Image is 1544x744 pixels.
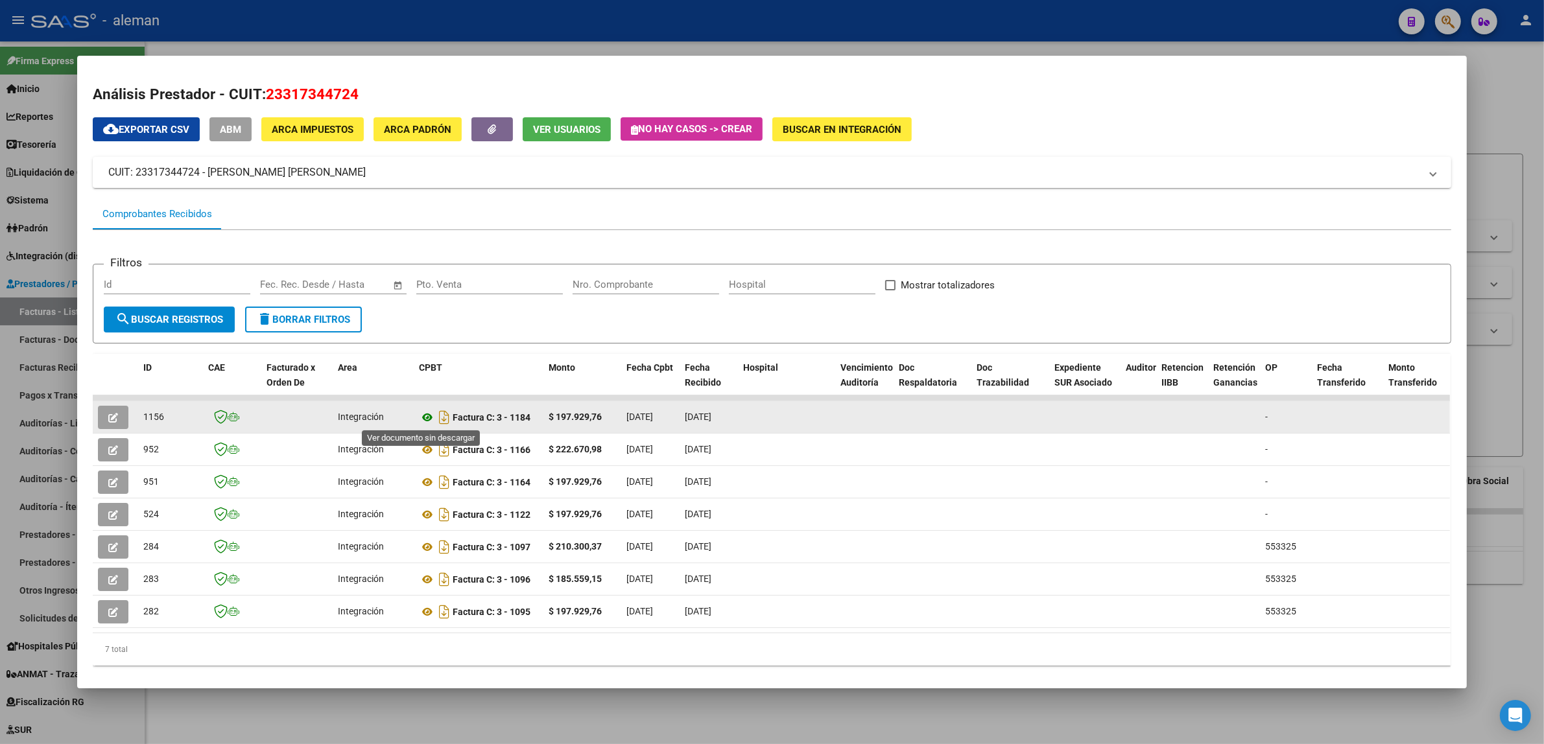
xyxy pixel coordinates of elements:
[626,541,653,552] span: [DATE]
[772,117,912,141] button: Buscar en Integración
[899,362,957,388] span: Doc Respaldatoria
[1126,362,1164,373] span: Auditoria
[453,607,530,617] strong: Factura C: 3 - 1095
[245,307,362,332] button: Borrar Filtros
[626,509,653,519] span: [DATE]
[436,537,453,557] i: Descargar documento
[333,354,414,411] datatable-header-cell: Area
[436,504,453,525] i: Descargar documento
[453,412,530,423] strong: Factura C: 3 - 1184
[738,354,835,411] datatable-header-cell: Hospital
[220,124,241,135] span: ABM
[391,278,406,293] button: Open calendar
[143,541,159,552] span: 284
[338,362,357,373] span: Area
[549,444,602,454] strong: $ 222.670,98
[685,362,721,388] span: Fecha Recibido
[93,633,1451,666] div: 7 total
[374,117,462,141] button: ARCA Padrón
[436,472,453,493] i: Descargar documento
[93,84,1451,106] h2: Análisis Prestador - CUIT:
[384,124,451,135] span: ARCA Padrón
[338,606,384,616] span: Integración
[453,574,530,585] strong: Factura C: 3 - 1096
[901,277,995,293] span: Mostrar totalizadores
[104,254,148,271] h3: Filtros
[840,362,893,388] span: Vencimiento Auditoría
[1161,362,1204,388] span: Retencion IIBB
[260,279,313,290] input: Fecha inicio
[93,117,200,141] button: Exportar CSV
[1500,700,1531,731] div: Open Intercom Messenger
[1388,362,1437,388] span: Monto Transferido
[143,476,159,487] span: 951
[453,542,530,552] strong: Factura C: 3 - 1097
[261,117,364,141] button: ARCA Impuestos
[143,412,164,422] span: 1156
[626,412,653,422] span: [DATE]
[266,86,359,102] span: 23317344724
[338,476,384,487] span: Integración
[685,444,711,454] span: [DATE]
[1265,362,1277,373] span: OP
[115,311,131,327] mat-icon: search
[1265,541,1296,552] span: 553325
[626,606,653,616] span: [DATE]
[208,362,225,373] span: CAE
[549,574,602,584] strong: $ 185.559,15
[257,314,350,325] span: Borrar Filtros
[543,354,621,411] datatable-header-cell: Monto
[102,207,212,222] div: Comprobantes Recibidos
[209,117,252,141] button: ABM
[324,279,387,290] input: Fecha fin
[1265,509,1268,519] span: -
[453,477,530,487] strong: Factura C: 3 - 1164
[203,354,261,411] datatable-header-cell: CAE
[436,601,453,622] i: Descargar documento
[549,412,602,422] strong: $ 197.929,76
[143,444,159,454] span: 952
[414,354,543,411] datatable-header-cell: CPBT
[1260,354,1312,411] datatable-header-cell: OP
[1121,354,1156,411] datatable-header-cell: Auditoria
[93,157,1451,188] mat-expansion-panel-header: CUIT: 23317344724 - [PERSON_NAME] [PERSON_NAME]
[680,354,738,411] datatable-header-cell: Fecha Recibido
[1312,354,1383,411] datatable-header-cell: Fecha Transferido
[626,444,653,454] span: [DATE]
[436,407,453,428] i: Descargar documento
[1156,354,1208,411] datatable-header-cell: Retencion IIBB
[685,541,711,552] span: [DATE]
[685,606,711,616] span: [DATE]
[621,117,763,141] button: No hay casos -> Crear
[257,311,272,327] mat-icon: delete
[549,509,602,519] strong: $ 197.929,76
[338,509,384,519] span: Integración
[436,439,453,460] i: Descargar documento
[835,354,894,411] datatable-header-cell: Vencimiento Auditoría
[138,354,203,411] datatable-header-cell: ID
[971,354,1049,411] datatable-header-cell: Doc Trazabilidad
[103,121,119,137] mat-icon: cloud_download
[261,354,333,411] datatable-header-cell: Facturado x Orden De
[1265,606,1296,616] span: 553325
[267,362,315,388] span: Facturado x Orden De
[1383,354,1455,411] datatable-header-cell: Monto Transferido
[1317,362,1366,388] span: Fecha Transferido
[685,574,711,584] span: [DATE]
[743,362,778,373] span: Hospital
[103,124,189,135] span: Exportar CSV
[1213,362,1257,388] span: Retención Ganancias
[626,362,673,373] span: Fecha Cpbt
[108,165,1420,180] mat-panel-title: CUIT: 23317344724 - [PERSON_NAME] [PERSON_NAME]
[685,509,711,519] span: [DATE]
[1265,412,1268,422] span: -
[143,574,159,584] span: 283
[523,117,611,141] button: Ver Usuarios
[1265,476,1268,487] span: -
[626,574,653,584] span: [DATE]
[549,606,602,616] strong: $ 197.929,76
[143,606,159,616] span: 282
[685,412,711,422] span: [DATE]
[626,476,653,487] span: [DATE]
[549,362,575,373] span: Monto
